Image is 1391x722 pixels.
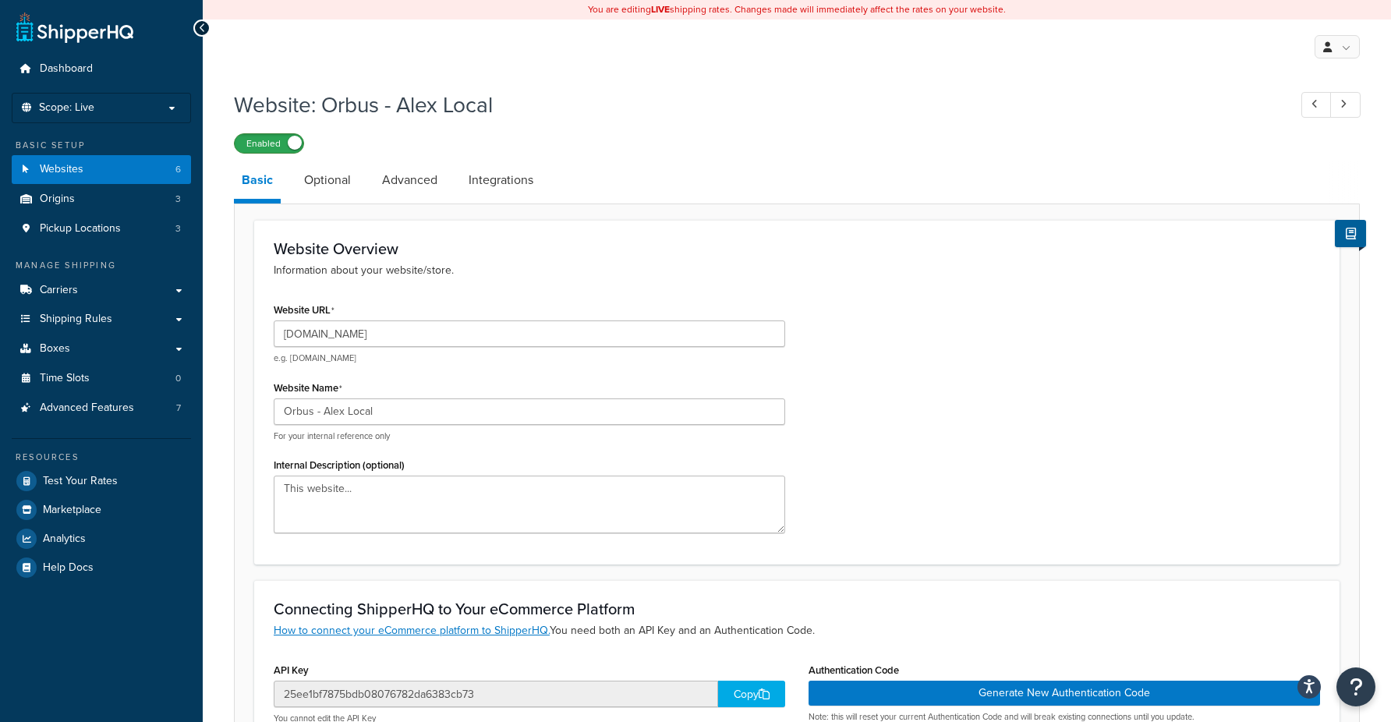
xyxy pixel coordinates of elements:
[12,554,191,582] a: Help Docs
[12,259,191,272] div: Manage Shipping
[40,313,112,326] span: Shipping Rules
[12,55,191,83] a: Dashboard
[12,364,191,393] a: Time Slots0
[274,600,1320,618] h3: Connecting ShipperHQ to Your eCommerce Platform
[234,161,281,204] a: Basic
[40,193,75,206] span: Origins
[40,284,78,297] span: Carriers
[235,134,303,153] label: Enabled
[12,276,191,305] a: Carriers
[274,622,1320,639] p: You need both an API Key and an Authentication Code.
[274,304,334,317] label: Website URL
[40,62,93,76] span: Dashboard
[274,664,309,676] label: API Key
[274,352,785,364] p: e.g. [DOMAIN_NAME]
[651,2,670,16] b: LIVE
[461,161,541,199] a: Integrations
[1336,667,1375,706] button: Open Resource Center
[175,163,181,176] span: 6
[1330,92,1361,118] a: Next Record
[43,533,86,546] span: Analytics
[12,155,191,184] a: Websites6
[809,664,899,676] label: Authentication Code
[43,561,94,575] span: Help Docs
[274,430,785,442] p: For your internal reference only
[274,622,550,639] a: How to connect your eCommerce platform to ShipperHQ.
[40,372,90,385] span: Time Slots
[175,193,181,206] span: 3
[12,525,191,553] a: Analytics
[12,214,191,243] a: Pickup Locations3
[374,161,445,199] a: Advanced
[175,222,181,235] span: 3
[274,459,405,471] label: Internal Description (optional)
[274,262,1320,279] p: Information about your website/store.
[39,101,94,115] span: Scope: Live
[176,402,181,415] span: 7
[296,161,359,199] a: Optional
[40,222,121,235] span: Pickup Locations
[12,334,191,363] a: Boxes
[718,681,785,707] div: Copy
[12,394,191,423] a: Advanced Features7
[12,451,191,464] div: Resources
[12,185,191,214] li: Origins
[12,139,191,152] div: Basic Setup
[43,475,118,488] span: Test Your Rates
[274,476,785,533] textarea: This website...
[809,681,1320,706] button: Generate New Authentication Code
[274,240,1320,257] h3: Website Overview
[12,364,191,393] li: Time Slots
[40,402,134,415] span: Advanced Features
[175,372,181,385] span: 0
[40,163,83,176] span: Websites
[234,90,1272,120] h1: Website: Orbus - Alex Local
[1301,92,1332,118] a: Previous Record
[12,155,191,184] li: Websites
[43,504,101,517] span: Marketplace
[12,467,191,495] a: Test Your Rates
[274,382,342,395] label: Website Name
[12,305,191,334] a: Shipping Rules
[12,214,191,243] li: Pickup Locations
[12,496,191,524] a: Marketplace
[40,342,70,356] span: Boxes
[12,394,191,423] li: Advanced Features
[12,185,191,214] a: Origins3
[1335,220,1366,247] button: Show Help Docs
